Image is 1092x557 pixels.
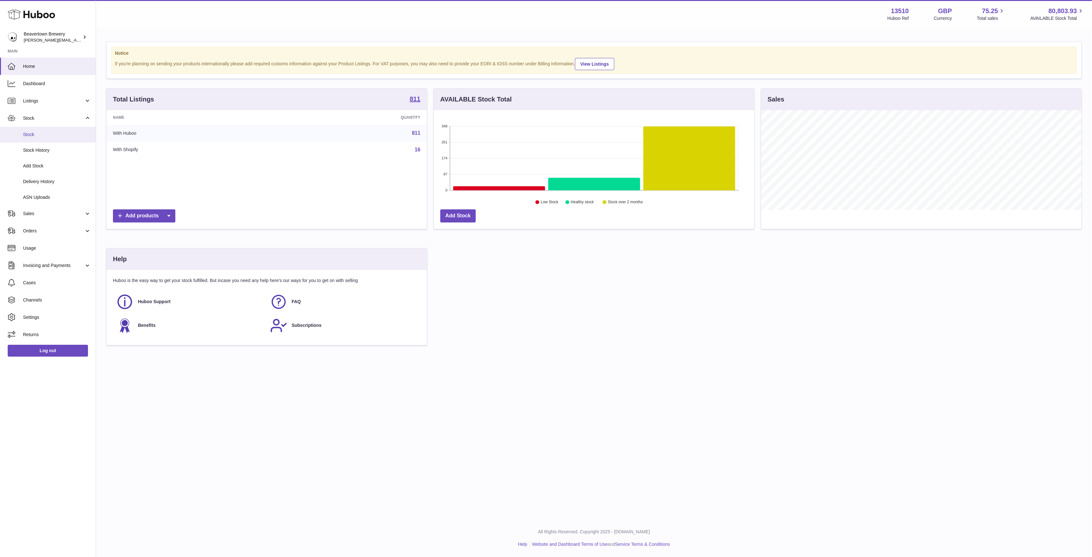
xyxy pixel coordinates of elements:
span: Stock [23,115,84,121]
span: Sales [23,211,84,217]
h3: Help [113,255,127,263]
a: 80,803.93 AVAILABLE Stock Total [1030,7,1084,21]
a: View Listings [575,58,614,70]
span: 80,803.93 [1048,7,1077,15]
span: Delivery History [23,179,91,185]
span: Settings [23,314,91,320]
h3: Sales [768,95,784,104]
span: Total sales [977,15,1005,21]
span: Invoicing and Payments [23,262,84,269]
th: Name [107,110,279,125]
strong: Notice [115,50,1073,56]
a: Log out [8,345,88,356]
li: and [530,541,670,547]
img: Matthew.McCormack@beavertownbrewery.co.uk [8,32,17,42]
text: 87 [443,172,447,176]
strong: GBP [938,7,952,15]
text: Stock over 2 months [608,200,643,205]
a: Subscriptions [270,317,418,334]
a: Add products [113,209,175,222]
a: Website and Dashboard Terms of Use [532,542,608,547]
span: Channels [23,297,91,303]
td: With Shopify [107,141,279,158]
div: Beavertown Brewery [24,31,81,43]
a: 16 [415,147,420,152]
span: Stock History [23,147,91,153]
span: Add Stock [23,163,91,169]
th: Quantity [279,110,427,125]
strong: 13510 [891,7,909,15]
text: Healthy stock [571,200,594,205]
span: [PERSON_NAME][EMAIL_ADDRESS][PERSON_NAME][DOMAIN_NAME] [24,37,163,43]
td: With Huboo [107,125,279,141]
span: Cases [23,280,91,286]
span: Benefits [138,322,155,328]
text: 348 [442,124,447,128]
span: 75.25 [982,7,998,15]
a: Benefits [116,317,264,334]
a: 811 [412,130,420,136]
span: Dashboard [23,81,91,87]
a: 811 [410,96,420,103]
text: 0 [445,188,447,192]
span: Listings [23,98,84,104]
strong: 811 [410,96,420,102]
span: FAQ [292,299,301,305]
a: Help [518,542,527,547]
span: Usage [23,245,91,251]
p: Huboo is the easy way to get your stock fulfilled. But incase you need any help here's our ways f... [113,278,420,284]
span: ASN Uploads [23,194,91,200]
text: Low Stock [541,200,559,205]
h3: AVAILABLE Stock Total [440,95,512,104]
span: Subscriptions [292,322,322,328]
div: Currency [934,15,952,21]
div: Huboo Ref [888,15,909,21]
span: Huboo Support [138,299,171,305]
text: 174 [442,156,447,160]
a: Add Stock [440,209,476,222]
a: Huboo Support [116,293,264,311]
span: Orders [23,228,84,234]
span: Returns [23,332,91,338]
span: Home [23,63,91,69]
a: FAQ [270,293,418,311]
a: 75.25 Total sales [977,7,1005,21]
a: Service Terms & Conditions [615,542,670,547]
h3: Total Listings [113,95,154,104]
span: Stock [23,132,91,138]
text: 261 [442,140,447,144]
p: All Rights Reserved. Copyright 2025 - [DOMAIN_NAME] [101,529,1087,535]
div: If you're planning on sending your products internationally please add required customs informati... [115,57,1073,70]
span: AVAILABLE Stock Total [1030,15,1084,21]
